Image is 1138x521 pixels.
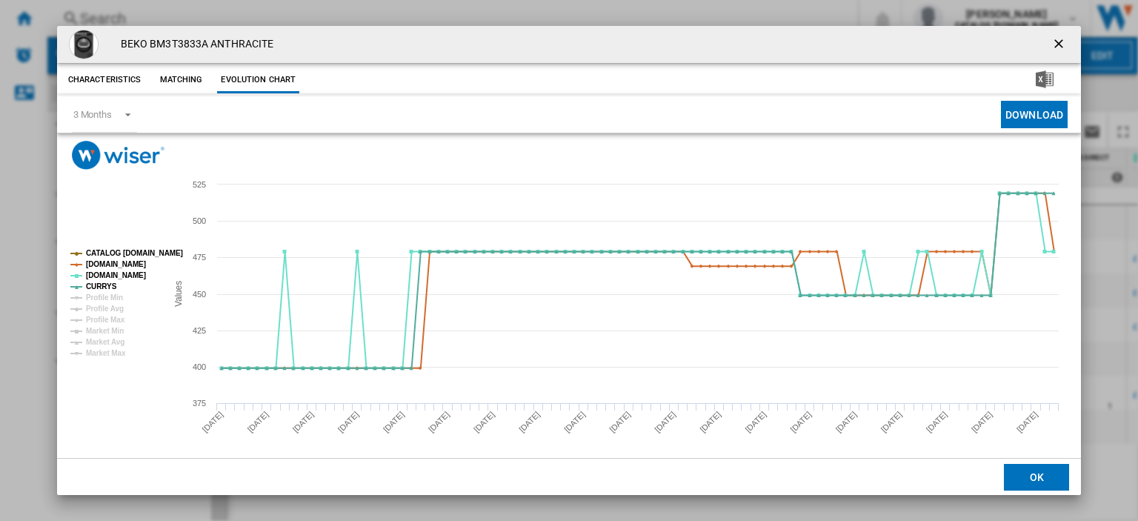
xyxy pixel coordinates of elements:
tspan: [DOMAIN_NAME] [86,260,146,268]
tspan: Profile Max [86,316,125,324]
button: Download in Excel [1012,67,1077,93]
ng-md-icon: getI18NText('BUTTONS.CLOSE_DIALOG') [1051,36,1069,54]
img: logo_wiser_300x94.png [72,141,164,170]
tspan: Market Max [86,349,126,357]
tspan: 525 [193,180,206,189]
tspan: [DATE] [245,410,270,434]
tspan: 375 [193,399,206,408]
tspan: [DATE] [698,410,722,434]
tspan: 475 [193,253,206,262]
button: Matching [148,67,213,93]
button: Evolution chart [217,67,299,93]
tspan: [DATE] [879,410,903,434]
tspan: Profile Avg [86,305,124,313]
tspan: 400 [193,362,206,371]
tspan: [DATE] [517,410,542,434]
button: getI18NText('BUTTONS.CLOSE_DIALOG') [1045,30,1075,59]
div: 3 Months [73,109,112,120]
tspan: [DATE] [833,410,858,434]
img: excel-24x24.png [1036,70,1054,88]
tspan: [DATE] [291,410,316,434]
button: Download [1001,101,1068,128]
tspan: [DATE] [472,410,496,434]
tspan: [DATE] [382,410,406,434]
tspan: [DATE] [788,410,813,434]
md-dialog: Product popup [57,26,1081,495]
tspan: 500 [193,216,206,225]
tspan: [DATE] [562,410,587,434]
tspan: [DATE] [743,410,768,434]
img: 7af67e83aaa63b5286c6552ed18f415a93cb3676_1.jpg [69,30,99,59]
tspan: 425 [193,326,206,335]
tspan: [DOMAIN_NAME] [86,271,146,279]
tspan: [DATE] [336,410,361,434]
tspan: Market Avg [86,338,124,346]
tspan: 450 [193,290,206,299]
h4: BEKO BM3T3833A ANTHRACITE [113,37,274,52]
tspan: [DATE] [608,410,632,434]
tspan: CURRYS [86,282,117,291]
tspan: Values [173,281,184,307]
tspan: CATALOG [DOMAIN_NAME] [86,249,183,257]
button: Characteristics [64,67,145,93]
tspan: [DATE] [653,410,677,434]
tspan: [DATE] [925,410,949,434]
tspan: [DATE] [970,410,994,434]
tspan: [DATE] [200,410,224,434]
tspan: Profile Min [86,293,123,302]
button: OK [1004,463,1069,490]
tspan: [DATE] [427,410,451,434]
tspan: [DATE] [1015,410,1039,434]
tspan: Market Min [86,327,124,335]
